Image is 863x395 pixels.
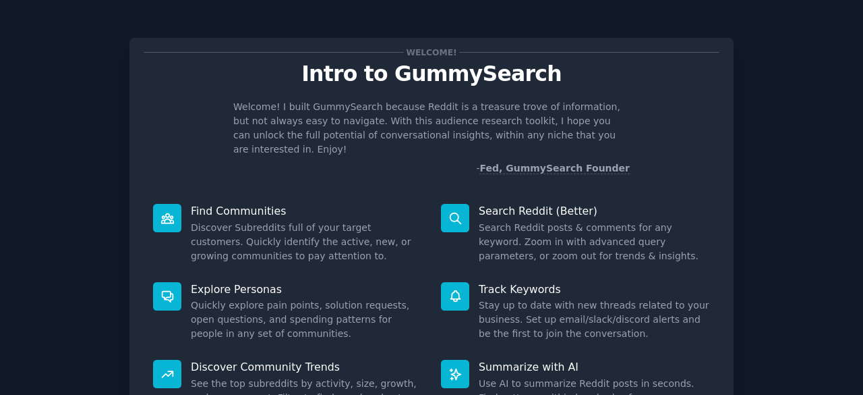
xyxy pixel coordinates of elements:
[479,360,710,374] p: Summarize with AI
[144,62,719,86] p: Intro to GummySearch
[404,45,459,59] span: Welcome!
[191,360,422,374] p: Discover Community Trends
[233,100,630,157] p: Welcome! I built GummySearch because Reddit is a treasure trove of information, but not always ea...
[479,163,630,174] a: Fed, GummySearch Founder
[479,204,710,218] p: Search Reddit (Better)
[479,282,710,296] p: Track Keywords
[191,204,422,218] p: Find Communities
[479,221,710,263] dd: Search Reddit posts & comments for any keyword. Zoom in with advanced query parameters, or zoom o...
[191,221,422,263] dd: Discover Subreddits full of your target customers. Quickly identify the active, new, or growing c...
[191,282,422,296] p: Explore Personas
[479,298,710,341] dd: Stay up to date with new threads related to your business. Set up email/slack/discord alerts and ...
[191,298,422,341] dd: Quickly explore pain points, solution requests, open questions, and spending patterns for people ...
[476,161,630,176] div: -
